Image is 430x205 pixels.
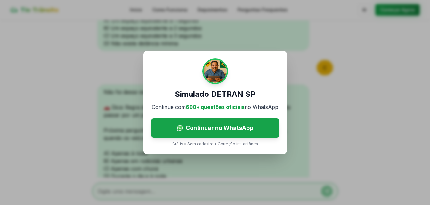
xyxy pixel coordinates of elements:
[186,104,245,110] span: 600+ questões oficiais
[202,58,228,84] img: Tio Trânsito
[172,141,258,147] p: Grátis • Sem cadastro • Correção instantânea
[175,89,256,99] h3: Simulado DETRAN SP
[186,124,253,133] span: Continuar no WhatsApp
[151,118,279,138] a: Continuar no WhatsApp
[152,103,278,111] p: Continue com no WhatsApp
